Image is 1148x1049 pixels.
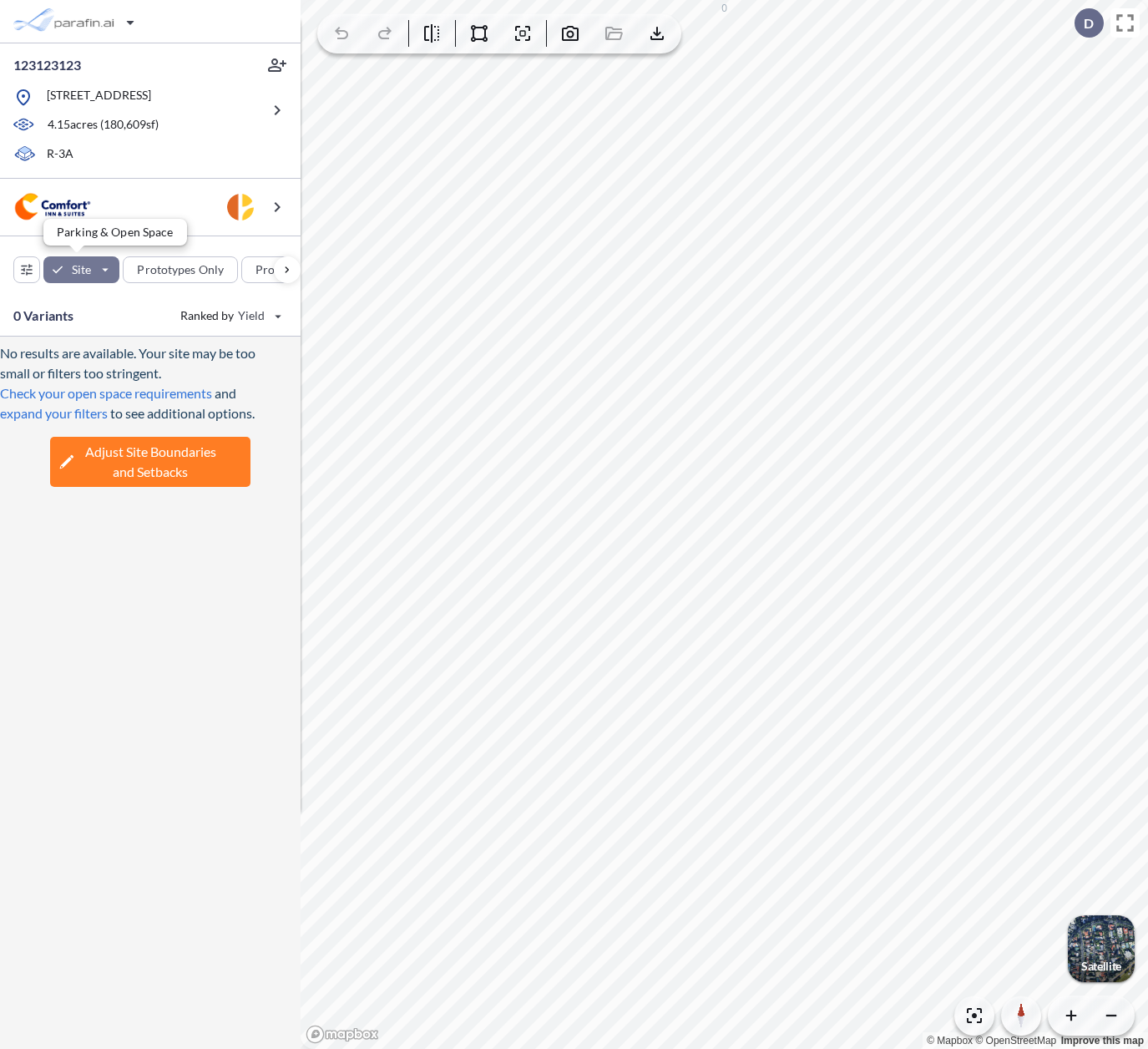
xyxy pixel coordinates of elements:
button: Program [241,256,331,283]
span: Yield [238,307,266,324]
span: Adjust Site Boundaries and Setbacks [85,442,216,482]
a: Mapbox homepage [306,1025,379,1044]
img: Switcher Image [1068,915,1135,982]
button: Adjust Site Boundariesand Setbacks [50,437,250,487]
button: Ranked by Yield [167,302,292,329]
a: OpenStreetMap [975,1035,1056,1046]
p: Prototypes Only [137,261,224,278]
img: user logo [227,194,254,220]
a: Improve this map [1061,1035,1144,1046]
p: Program [255,261,302,278]
button: Site [43,256,119,283]
img: BrandImage [13,191,92,222]
a: Mapbox [927,1035,973,1046]
p: Satellite [1081,960,1121,973]
button: Prototypes Only [123,256,238,283]
p: 123123123 [13,56,81,74]
p: 0 Variants [13,306,74,326]
p: [STREET_ADDRESS] [47,87,151,108]
p: 4.15 acres ( 180,609 sf) [48,116,159,134]
p: D [1084,16,1094,31]
p: R-3A [47,145,73,165]
button: Switcher ImageSatellite [1068,915,1135,982]
p: Parking & Open Space [57,226,174,239]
